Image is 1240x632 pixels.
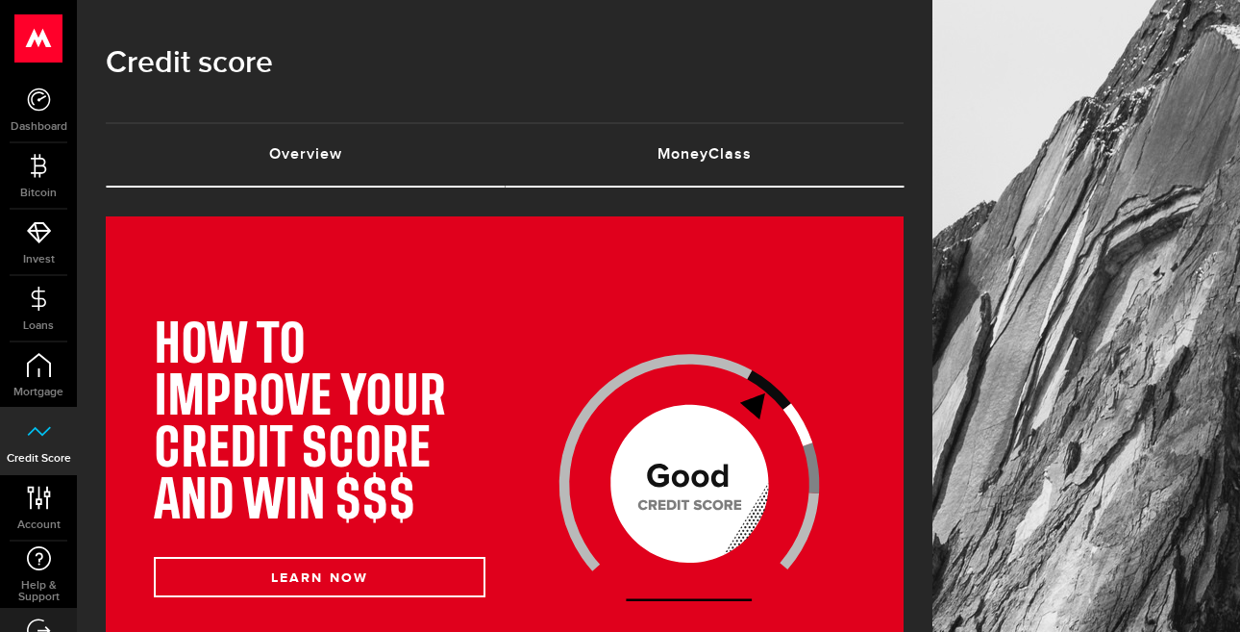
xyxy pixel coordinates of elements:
button: Open LiveChat chat widget [15,8,73,65]
a: MoneyClass [505,124,904,186]
button: LEARN NOW [154,557,485,597]
a: Overview [106,124,505,186]
h1: Credit score [106,38,904,88]
h1: HOW TO IMPROVE YOUR CREDIT SCORE AND WIN $$$ [154,320,485,528]
ul: Tabs Navigation [106,122,904,188]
